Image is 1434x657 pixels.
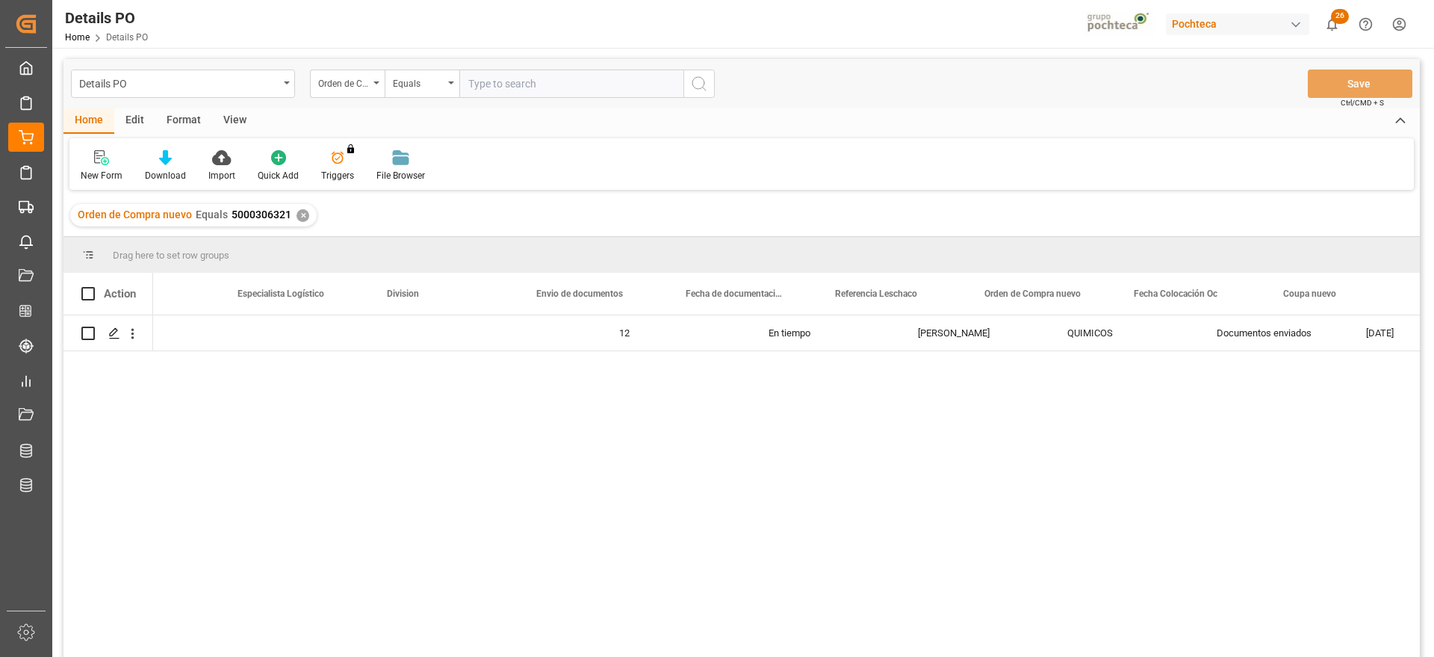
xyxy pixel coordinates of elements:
[900,315,1049,351] div: [PERSON_NAME]
[1341,97,1384,108] span: Ctrl/CMD + S
[1082,11,1156,37] img: pochtecaImg.jpg_1689854062.jpg
[232,209,291,220] span: 5000306321
[114,108,155,134] div: Edit
[104,287,136,300] div: Action
[376,169,425,182] div: File Browser
[318,73,369,90] div: Orden de Compra nuevo
[65,7,148,29] div: Details PO
[1331,9,1349,24] span: 26
[310,70,385,98] button: open menu
[81,169,122,182] div: New Form
[78,209,192,220] span: Orden de Compra nuevo
[212,108,258,134] div: View
[1166,13,1309,35] div: Pochteca
[258,169,299,182] div: Quick Add
[238,289,324,299] span: Especialista Logístico
[393,73,444,90] div: Equals
[79,73,279,92] div: Details PO
[196,209,228,220] span: Equals
[686,289,786,299] span: Fecha de documentación requerida
[208,169,235,182] div: Import
[1283,289,1336,299] span: Coupa nuevo
[1067,316,1181,351] div: QUIMICOS
[145,169,186,182] div: Download
[1134,289,1217,299] span: Fecha Colocación Oc
[63,108,114,134] div: Home
[1166,10,1315,38] button: Pochteca
[155,108,212,134] div: Format
[984,289,1081,299] span: Orden de Compra nuevo
[65,32,90,43] a: Home
[63,315,153,351] div: Press SPACE to select this row.
[385,70,459,98] button: open menu
[683,70,715,98] button: search button
[835,289,917,299] span: Referencia Leschaco
[1308,70,1412,98] button: Save
[751,315,900,351] div: En tiempo
[536,289,623,299] span: Envio de documentos
[71,70,295,98] button: open menu
[1349,7,1382,41] button: Help Center
[459,70,683,98] input: Type to search
[297,209,309,222] div: ✕
[601,315,751,351] div: 12
[113,250,229,261] span: Drag here to set row groups
[1315,7,1349,41] button: show 26 new notifications
[1199,315,1348,351] div: Documentos enviados
[387,289,419,299] span: Division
